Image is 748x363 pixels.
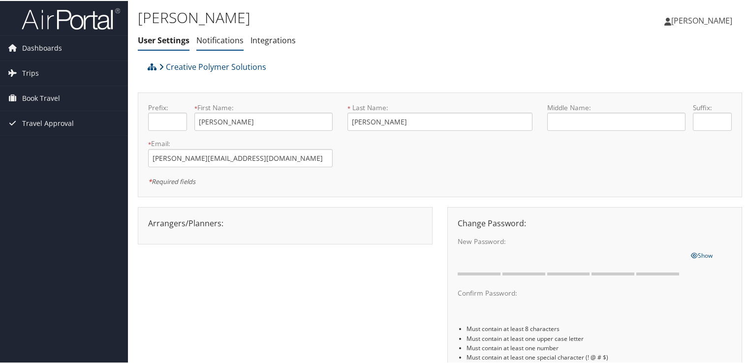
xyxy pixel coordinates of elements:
li: Must contain at least 8 characters [467,323,732,333]
label: First Name: [194,102,333,112]
div: Arrangers/Planners: [141,216,430,228]
span: Book Travel [22,85,60,110]
a: Integrations [250,34,296,45]
span: [PERSON_NAME] [671,14,732,25]
a: Notifications [196,34,244,45]
img: airportal-logo.png [22,6,120,30]
li: Must contain at least one special character (! @ # $) [467,352,732,361]
span: Dashboards [22,35,62,60]
span: Travel Approval [22,110,74,135]
label: Confirm Password: [458,287,684,297]
a: User Settings [138,34,189,45]
label: New Password: [458,236,684,245]
span: Trips [22,60,39,85]
a: Show [691,248,713,259]
label: Suffix: [693,102,732,112]
a: Creative Polymer Solutions [159,56,266,76]
label: Middle Name: [547,102,686,112]
label: Prefix: [148,102,187,112]
span: Show [691,250,713,259]
li: Must contain at least one number [467,342,732,352]
label: Email: [148,138,333,148]
h1: [PERSON_NAME] [138,6,541,27]
label: Last Name: [347,102,532,112]
li: Must contain at least one upper case letter [467,333,732,342]
a: [PERSON_NAME] [664,5,742,34]
div: Change Password: [450,216,739,228]
em: Required fields [148,176,195,185]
